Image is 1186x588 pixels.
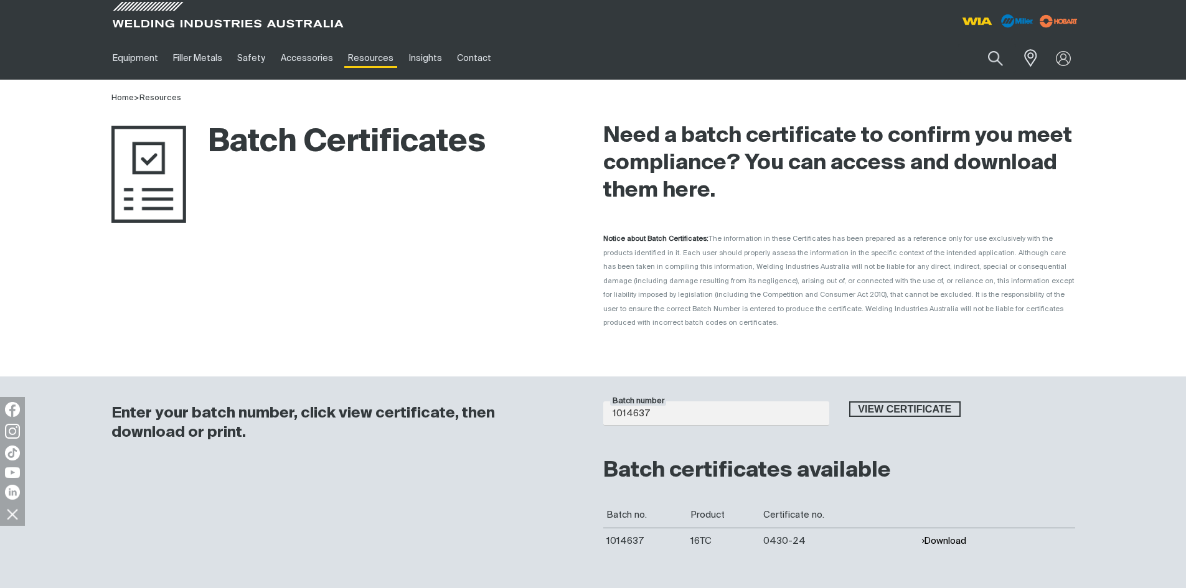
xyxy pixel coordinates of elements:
[760,528,918,554] td: 0430-24
[230,37,273,80] a: Safety
[111,94,134,102] a: Home
[134,94,139,102] span: >
[341,37,401,80] a: Resources
[760,502,918,528] th: Certificate no.
[849,401,961,418] button: View certificate
[603,528,687,554] td: 1014637
[687,528,760,554] td: 16TC
[273,37,341,80] a: Accessories
[5,485,20,500] img: LinkedIn
[139,94,181,102] a: Resources
[449,37,499,80] a: Contact
[5,424,20,439] img: Instagram
[111,404,571,442] h3: Enter your batch number, click view certificate, then download or print.
[401,37,449,80] a: Insights
[5,467,20,478] img: YouTube
[166,37,230,80] a: Filler Metals
[5,446,20,460] img: TikTok
[603,457,1075,485] h2: Batch certificates available
[974,44,1017,73] button: Search products
[105,37,166,80] a: Equipment
[111,123,486,163] h1: Batch Certificates
[603,235,1074,326] span: The information in these Certificates has been prepared as a reference only for use exclusively w...
[687,502,760,528] th: Product
[850,401,960,418] span: View certificate
[603,235,708,242] strong: Notice about Batch Certificates:
[921,536,966,546] button: Download
[5,402,20,417] img: Facebook
[1036,12,1081,30] img: miller
[2,503,23,525] img: hide socials
[603,502,687,528] th: Batch no.
[603,123,1075,205] h2: Need a batch certificate to confirm you meet compliance? You can access and download them here.
[105,37,837,80] nav: Main
[958,44,1016,73] input: Product name or item number...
